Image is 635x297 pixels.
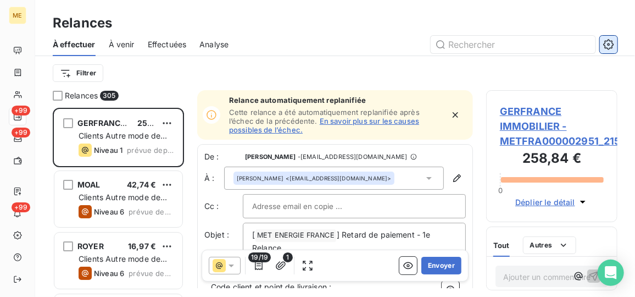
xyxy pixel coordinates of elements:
span: +99 [12,128,30,137]
a: En savoir plus sur les causes possibles de l’échec. [229,117,419,134]
span: prévue depuis 577 jours [129,269,174,278]
span: Code client et point de livraison : [211,282,331,291]
span: Niveau 1 [94,146,122,155]
button: Autres [523,237,576,254]
a: +99 [9,130,26,147]
span: 0 [498,186,503,195]
span: À effectuer [53,39,96,50]
label: Cc : [204,201,243,212]
span: Niveau 6 [94,207,124,216]
span: Relance automatiquement replanifiée [229,96,443,105]
span: ] Retard de paiement - 1e Relance [252,230,433,252]
span: 1 [283,252,293,262]
span: Niveau 6 [94,269,124,278]
h3: Relances [53,13,112,33]
span: GERFRANCE IMMOBILIER [77,118,174,128]
span: Cette relance a été automatiquement replanifiée après l’échec de la précédente. [229,108,420,125]
span: - [EMAIL_ADDRESS][DOMAIN_NAME] [298,153,407,160]
span: Effectuées [148,39,187,50]
h3: 258,84 € [500,148,604,170]
div: grid [53,108,184,297]
div: <[EMAIL_ADDRESS][DOMAIN_NAME]> [237,174,391,182]
span: prévue depuis 581 jours [127,146,174,155]
div: ME [9,7,26,24]
span: Clients Autre mode de paiement [79,131,167,151]
span: +99 [12,202,30,212]
span: prévue depuis 577 jours [129,207,174,216]
span: GERFRANCE IMMOBILIER - METFRA000002951_21529232896106 [500,104,604,148]
span: À venir [109,39,135,50]
span: ROYER [77,241,104,251]
a: +99 [9,108,26,125]
span: [ [252,230,255,239]
span: Relances [65,90,98,101]
span: MET ENERGIE FRANCE [255,229,336,242]
span: Tout [493,241,510,250]
span: 16,97 € [128,241,156,251]
span: [PERSON_NAME] [245,153,296,160]
span: Clients Autre mode de paiement [79,193,167,213]
button: Déplier le détail [512,196,592,208]
span: De : [204,151,243,162]
span: 19/19 [248,252,271,262]
span: 42,74 € [127,180,156,189]
span: +99 [12,106,30,116]
label: À : [204,173,224,184]
span: 258,84 € [137,118,172,128]
input: Rechercher [431,36,595,53]
span: Déplier le détail [515,196,575,208]
span: 305 [100,91,118,101]
div: Open Intercom Messenger [598,260,624,286]
span: MOAL [77,180,101,189]
button: Envoyer [421,257,461,274]
input: Adresse email en copie ... [252,198,370,215]
button: Filtrer [53,64,103,82]
span: [PERSON_NAME] [237,174,283,182]
span: Analyse [199,39,229,50]
span: Objet : [204,230,229,239]
span: Clients Autre mode de paiement [79,254,167,274]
